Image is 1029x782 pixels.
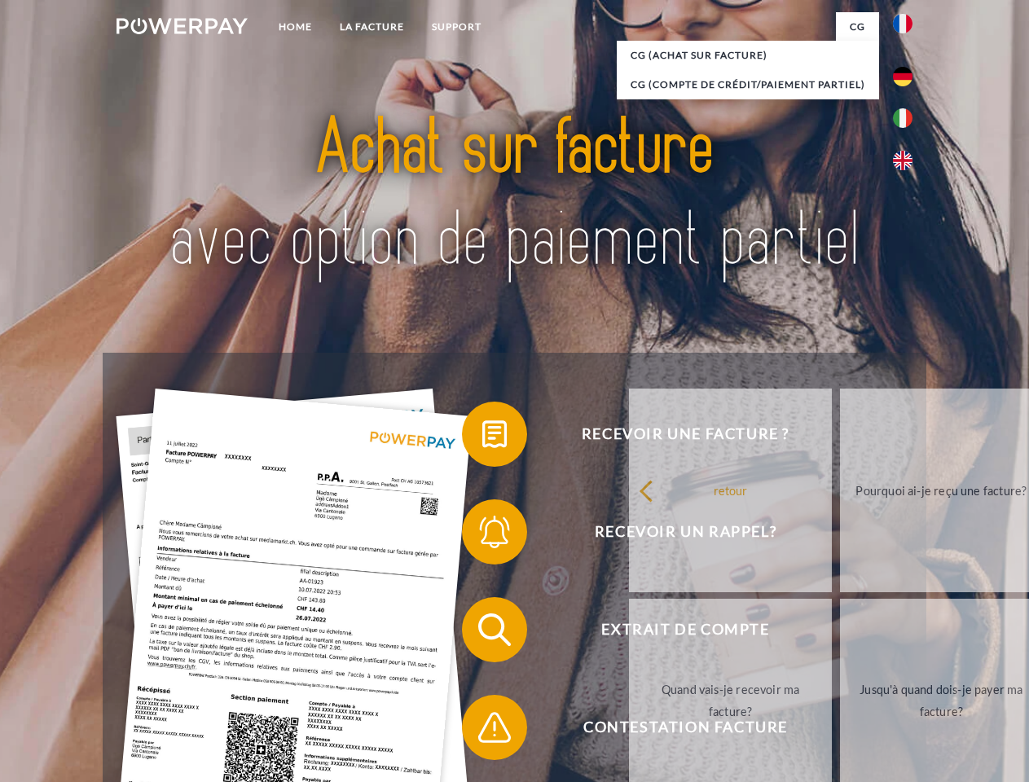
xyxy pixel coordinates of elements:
button: Recevoir un rappel? [462,499,886,565]
a: CG [836,12,879,42]
a: Support [418,12,495,42]
a: CG (achat sur facture) [617,41,879,70]
img: qb_bill.svg [474,414,515,455]
img: de [893,67,912,86]
img: qb_search.svg [474,609,515,650]
img: qb_bell.svg [474,512,515,552]
div: Quand vais-je recevoir ma facture? [639,679,822,723]
div: retour [639,479,822,501]
button: Extrait de compte [462,597,886,662]
img: qb_warning.svg [474,707,515,748]
img: title-powerpay_fr.svg [156,78,873,312]
a: LA FACTURE [326,12,418,42]
img: logo-powerpay-white.svg [117,18,248,34]
img: en [893,151,912,170]
img: it [893,108,912,128]
a: Home [265,12,326,42]
a: CG (Compte de crédit/paiement partiel) [617,70,879,99]
button: Contestation Facture [462,695,886,760]
button: Recevoir une facture ? [462,402,886,467]
img: fr [893,14,912,33]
